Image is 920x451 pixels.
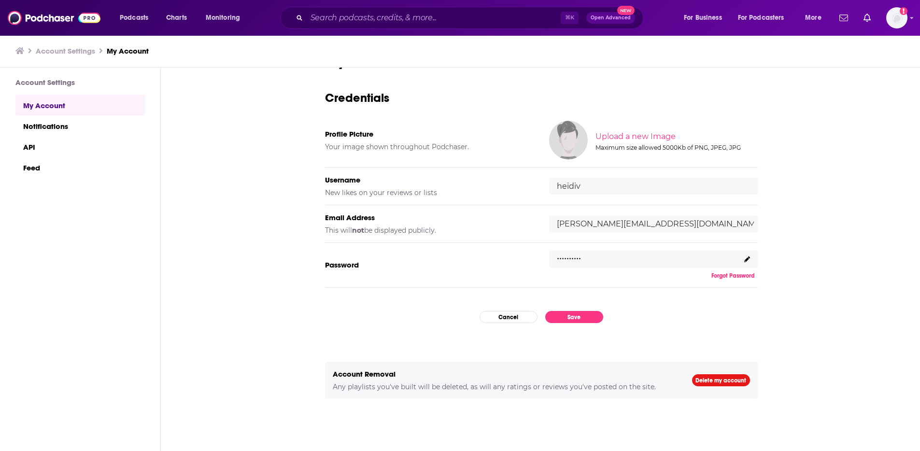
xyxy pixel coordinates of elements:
span: New [617,6,635,15]
h3: Account Settings [15,78,145,87]
h5: Your image shown throughout Podchaser. [325,142,534,151]
button: open menu [199,10,253,26]
button: Open AdvancedNew [586,12,635,24]
span: For Business [684,11,722,25]
button: Save [545,311,603,323]
input: email [549,215,758,232]
a: Show notifications dropdown [835,10,852,26]
span: Logged in as heidiv [886,7,907,28]
a: Show notifications dropdown [860,10,875,26]
img: Your profile image [549,121,588,159]
button: open menu [732,10,798,26]
a: Notifications [15,115,145,136]
h5: Any playlists you've built will be deleted, as will any ratings or reviews you've posted on the s... [333,382,677,391]
p: .......... [557,248,581,262]
b: not [352,226,364,235]
h5: Password [325,260,534,269]
span: Podcasts [120,11,148,25]
h3: Credentials [325,90,758,105]
a: Feed [15,157,145,178]
h5: New likes on your reviews or lists [325,188,534,197]
a: Account Settings [36,46,95,56]
a: My Account [107,46,149,56]
button: open menu [677,10,734,26]
button: open menu [798,10,834,26]
img: Podchaser - Follow, Share and Rate Podcasts [8,9,100,27]
h5: Profile Picture [325,129,534,139]
span: Charts [166,11,187,25]
a: API [15,136,145,157]
span: For Podcasters [738,11,784,25]
img: User Profile [886,7,907,28]
div: Maximum size allowed 5000Kb of PNG, JPEG, JPG [595,144,756,151]
span: More [805,11,821,25]
h5: Email Address [325,213,534,222]
div: Search podcasts, credits, & more... [289,7,652,29]
span: Open Advanced [591,15,631,20]
h5: Username [325,175,534,184]
button: Cancel [480,311,538,323]
h5: This will be displayed publicly. [325,226,534,235]
button: Forgot Password [708,272,758,280]
a: My Account [15,95,145,115]
a: Delete my account [692,374,750,386]
span: ⌘ K [561,12,579,24]
button: open menu [113,10,161,26]
h5: Account Removal [333,369,677,379]
input: username [549,178,758,195]
input: Search podcasts, credits, & more... [307,10,561,26]
svg: Add a profile image [900,7,907,15]
span: Monitoring [206,11,240,25]
a: Charts [160,10,193,26]
button: Show profile menu [886,7,907,28]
